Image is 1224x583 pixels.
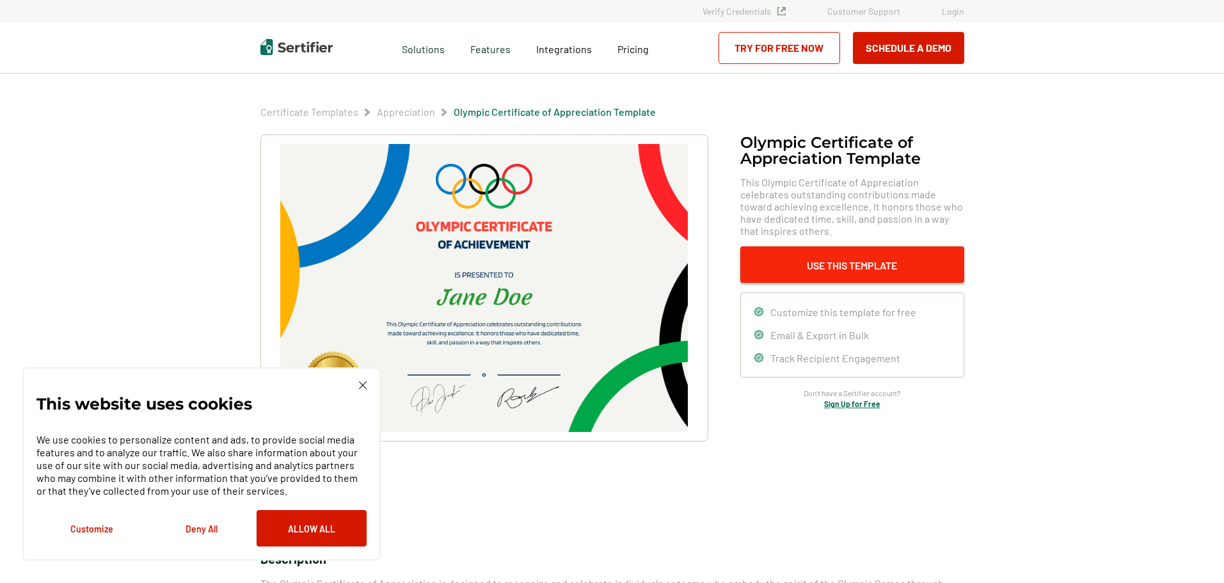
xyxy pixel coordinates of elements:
[147,510,257,547] button: Deny All
[536,43,592,55] span: Integrations
[719,32,840,64] a: Try for Free Now
[359,381,367,389] img: Cookie Popup Close
[804,387,901,399] span: Don’t have a Sertifier account?
[260,106,358,118] a: Certificate Templates
[36,397,252,410] p: This website uses cookies
[470,40,511,56] span: Features
[377,106,435,118] a: Appreciation
[770,329,869,341] span: Email & Export in Bulk
[740,176,964,237] span: This Olympic Certificate of Appreciation celebrates outstanding contributions made toward achievi...
[536,40,592,56] a: Integrations
[740,134,964,166] h1: Olympic Certificate of Appreciation​ Template
[770,352,900,364] span: Track Recipient Engagement
[260,39,333,55] img: Sertifier | Digital Credentialing Platform
[36,433,367,497] p: We use cookies to personalize content and ads, to provide social media features and to analyze ou...
[703,6,786,17] a: Verify Credentials
[827,6,900,17] a: Customer Support
[770,306,916,318] span: Customize this template for free
[257,510,367,547] button: Allow All
[777,7,786,15] img: Verified
[1160,522,1224,583] iframe: Chat Widget
[824,399,880,408] a: Sign Up for Free
[402,40,445,56] span: Solutions
[36,510,147,547] button: Customize
[454,106,656,118] a: Olympic Certificate of Appreciation​ Template
[617,40,649,56] a: Pricing
[853,32,964,64] button: Schedule a Demo
[740,246,964,283] button: Use This Template
[280,144,687,432] img: Olympic Certificate of Appreciation​ Template
[942,6,964,17] a: Login
[617,43,649,55] span: Pricing
[260,106,656,118] div: Breadcrumb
